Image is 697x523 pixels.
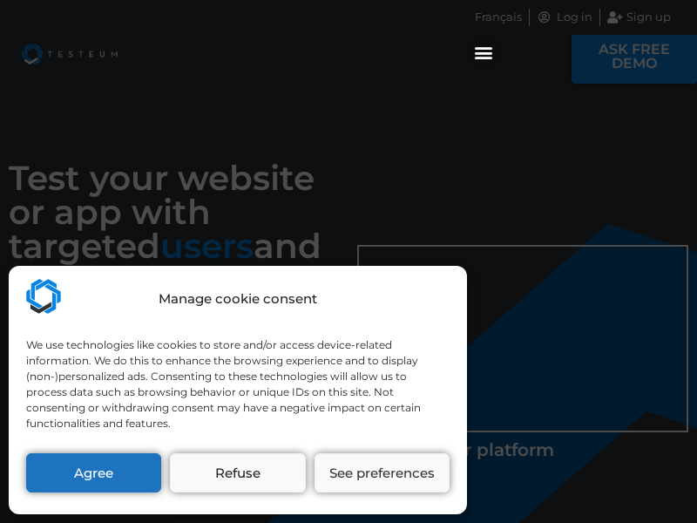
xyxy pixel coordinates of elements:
[26,279,61,314] img: Testeum.com - Application crowdtesting platform
[26,337,448,431] div: We use technologies like cookies to store and/or access device-related information. We do this to...
[315,453,450,492] button: See preferences
[159,289,317,309] div: Manage cookie consent
[470,37,498,66] div: Menu Toggle
[170,453,305,492] button: Refuse
[26,453,161,492] button: Agree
